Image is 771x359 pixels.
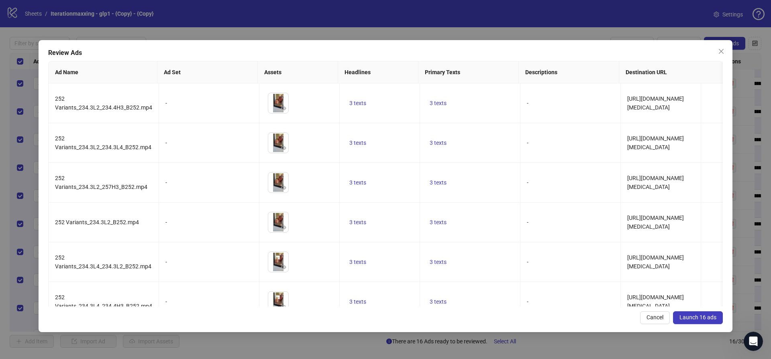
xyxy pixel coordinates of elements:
button: Preview [279,262,288,272]
span: - [527,140,528,146]
th: Destination URL [619,61,736,83]
span: [URL][DOMAIN_NAME][MEDICAL_DATA] [627,215,684,230]
span: 3 texts [430,100,447,106]
button: 3 texts [346,138,369,148]
span: - [527,259,528,265]
button: 3 texts [426,297,450,306]
img: Asset 1 [268,252,288,272]
button: 3 texts [346,217,369,227]
span: 3 texts [349,140,366,146]
span: eye [281,185,286,191]
span: Setting up Shared Drive as Main Folder [28,32,143,39]
strong: Resolved [67,243,94,249]
span: - [527,179,528,186]
span: 252 Variants_234.3L2_234.4H3_B252.mp4 [55,95,152,111]
iframe: Intercom live chat [744,332,763,351]
span: eye [281,225,286,230]
span: - [527,100,528,106]
button: 3 texts [346,98,369,108]
button: Preview [279,103,288,113]
a: Setting up Shared Drive as Main Folder [10,27,150,44]
span: [URL][DOMAIN_NAME][MEDICAL_DATA] [627,175,684,190]
span: [URL][DOMAIN_NAME][MEDICAL_DATA] [627,135,684,150]
button: Preview [279,143,288,153]
button: 3 texts [426,178,450,187]
button: Launch 16 ads [673,311,723,324]
img: Asset 1 [268,133,288,153]
div: Laura says… [6,231,154,262]
th: Primary Texts [418,61,519,83]
span: eye [281,304,286,310]
div: Hi [PERSON_NAME], ​ I hope you are well! ​ Yes, absolutely. You just need to make sure that the s... [13,39,125,165]
div: Review Ads [48,48,723,58]
span: 3 texts [430,140,447,146]
div: - [165,218,253,227]
div: - [165,138,253,147]
button: Cancel [640,311,670,324]
span: 252 Variants_234.3L2_B252.mp4 [55,219,139,225]
th: Ad Set [157,61,258,83]
span: Ticket has been created • 14h ago [42,180,129,186]
th: Ad Name [49,61,157,83]
button: 3 texts [346,297,369,306]
div: - [165,99,253,107]
span: 252 Variants_234.3L2_257H3_B252.mp4 [55,175,147,190]
span: 3 texts [430,298,447,305]
h1: Fin [39,8,49,14]
span: Ticket has been updated • 12h ago [41,235,129,241]
button: 3 texts [346,178,369,187]
span: 252 Variants_234.3L2_234.3L4_B252.mp4 [55,135,151,150]
span: 3 texts [430,219,447,225]
span: eye [281,105,286,111]
button: 3 texts [346,257,369,267]
span: 252 Variants_234.3L4_234.4H3_B252.mp4 [55,294,152,309]
span: [URL][DOMAIN_NAME][MEDICAL_DATA] [627,294,684,309]
strong: Waiting on you [58,215,102,221]
img: Profile image for Fin [23,4,36,17]
div: Laura says… [6,204,154,231]
span: - [527,298,528,305]
button: 3 texts [426,98,450,108]
button: Preview [279,183,288,193]
img: Asset 1 [268,172,288,193]
div: Laura says… [6,34,154,176]
div: - [165,178,253,187]
strong: Submitted [65,188,96,194]
span: close [718,48,724,55]
button: 3 texts [426,217,450,227]
button: Home [126,3,141,18]
span: eye [281,264,286,270]
button: Close [715,45,728,58]
span: Ticket has been updated • 12h ago [41,207,129,214]
button: Emoji picker [12,263,19,269]
div: - [165,258,253,266]
span: 3 texts [349,259,366,265]
span: [URL][DOMAIN_NAME][MEDICAL_DATA] [627,254,684,270]
button: go back [5,3,20,18]
div: Hi [PERSON_NAME],​I hope you are well!​Yes, absolutely. You just need to make sure that the share... [6,34,132,170]
div: Laura says… [6,176,154,204]
button: 3 texts [426,138,450,148]
img: Asset 1 [268,292,288,312]
span: Cancel [647,314,663,320]
button: Gif picker [25,263,32,269]
button: Send a message… [138,260,151,272]
span: 3 texts [349,298,366,305]
span: 3 texts [349,179,366,186]
span: 252 Variants_234.3L4_234.3L2_B252.mp4 [55,254,151,270]
button: Preview [279,223,288,232]
span: eye [281,145,286,151]
th: Descriptions [519,61,619,83]
span: 3 texts [430,179,447,186]
span: 3 texts [349,100,366,106]
button: Preview [279,302,288,312]
img: Asset 1 [268,93,288,113]
span: 3 texts [349,219,366,225]
span: Launch 16 ads [679,314,716,320]
th: Assets [258,61,338,83]
span: [URL][DOMAIN_NAME][MEDICAL_DATA] [627,95,684,111]
span: 3 texts [430,259,447,265]
div: Close [141,3,155,18]
div: - [165,297,253,306]
textarea: Message… [7,246,154,260]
